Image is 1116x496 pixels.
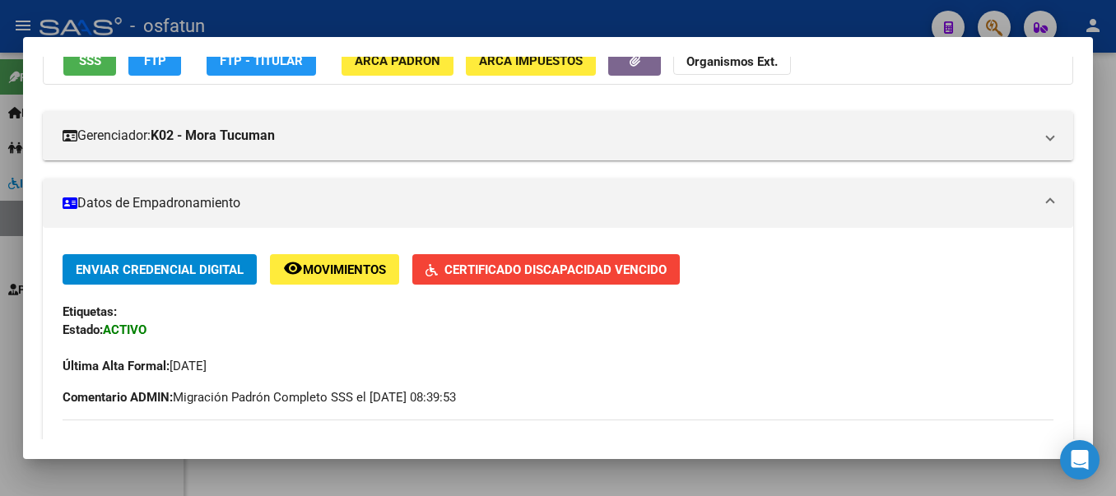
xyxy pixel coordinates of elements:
[63,435,1053,453] h3: DATOS DEL AFILIADO
[466,45,596,76] button: ARCA Impuestos
[63,322,103,337] strong: Estado:
[63,126,1034,146] mat-panel-title: Gerenciador:
[270,254,399,285] button: Movimientos
[220,53,303,68] span: FTP - Titular
[128,45,181,76] button: FTP
[283,258,303,278] mat-icon: remove_red_eye
[63,254,257,285] button: Enviar Credencial Digital
[63,304,117,319] strong: Etiquetas:
[355,53,440,68] span: ARCA Padrón
[479,53,583,68] span: ARCA Impuestos
[303,262,386,277] span: Movimientos
[76,262,244,277] span: Enviar Credencial Digital
[63,359,170,373] strong: Última Alta Formal:
[43,111,1073,160] mat-expansion-panel-header: Gerenciador:K02 - Mora Tucuman
[63,390,173,405] strong: Comentario ADMIN:
[412,254,680,285] button: Certificado Discapacidad Vencido
[444,262,667,277] span: Certificado Discapacidad Vencido
[63,359,207,373] span: [DATE]
[144,53,166,68] span: FTP
[1060,440,1100,480] div: Open Intercom Messenger
[207,45,316,76] button: FTP - Titular
[63,45,116,76] button: SSS
[43,178,1073,228] mat-expansion-panel-header: Datos de Empadronamiento
[79,53,101,68] span: SSS
[673,45,791,76] button: Organismos Ext.
[63,388,456,406] span: Migración Padrón Completo SSS el [DATE] 08:39:53
[342,45,453,76] button: ARCA Padrón
[103,322,146,337] strong: ACTIVO
[63,193,1034,213] mat-panel-title: Datos de Empadronamiento
[151,126,275,146] strong: K02 - Mora Tucuman
[686,54,778,69] strong: Organismos Ext.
